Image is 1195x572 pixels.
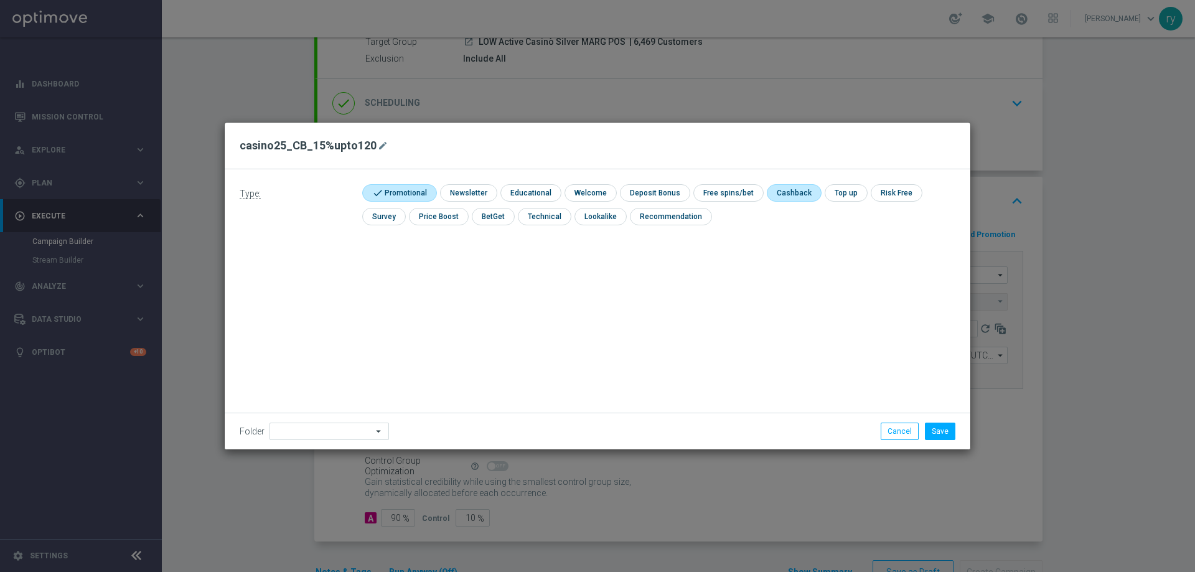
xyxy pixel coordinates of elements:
[377,138,392,153] button: mode_edit
[881,423,919,440] button: Cancel
[240,138,377,153] h2: casino25_CB_15%upto120
[925,423,955,440] button: Save
[240,189,261,199] span: Type:
[240,426,265,437] label: Folder
[373,423,385,439] i: arrow_drop_down
[378,141,388,151] i: mode_edit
